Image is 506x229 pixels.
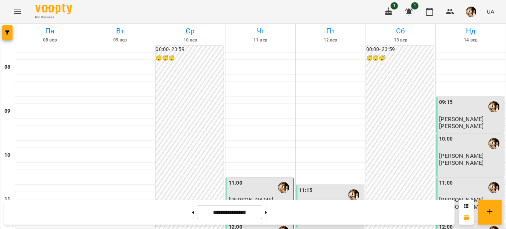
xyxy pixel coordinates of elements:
span: [PERSON_NAME] [439,116,484,123]
img: 0162ea527a5616b79ea1cf03ccdd73a5.jpg [466,7,476,17]
p: [PERSON_NAME] [439,123,484,129]
label: 11:15 [299,186,313,195]
h6: 😴😴😴 [366,54,434,62]
span: 1 [411,2,418,10]
img: Сергій ВЛАСОВИЧ [348,189,359,200]
h6: 00:00 - 23:59 [366,46,434,54]
label: 11:00 [229,179,242,187]
img: Сергій ВЛАСОВИЧ [488,138,499,149]
h6: 09 [4,107,10,115]
img: Сергій ВЛАСОВИЧ [488,182,499,193]
h6: Вт [86,25,154,37]
h6: Пн [16,25,84,37]
h6: 13 вер [367,37,435,44]
h6: 10 вер [156,37,224,44]
button: Menu [9,3,26,21]
label: 09:15 [439,98,453,106]
span: UA [487,8,494,15]
h6: 12 вер [297,37,364,44]
button: UA [484,5,497,18]
h6: 10 [4,151,10,159]
h6: 08 [4,63,10,71]
h6: Пт [297,25,364,37]
span: For Business [35,15,72,20]
h6: 00:00 - 23:59 [156,46,224,54]
p: [PERSON_NAME] [439,160,484,166]
h6: Нд [437,25,505,37]
h6: 14 вер [437,37,505,44]
span: 1 [391,2,398,10]
label: 11:00 [439,179,453,187]
span: [PERSON_NAME] [439,152,484,159]
h6: Чт [227,25,294,37]
h6: 09 вер [86,37,154,44]
h6: 11 вер [227,37,294,44]
h6: 08 вер [16,37,84,44]
h6: Ср [156,25,224,37]
img: Сергій ВЛАСОВИЧ [278,182,289,193]
h6: 😴😴😴 [156,54,224,62]
img: Voopty Logo [35,4,72,14]
label: 10:00 [439,135,453,143]
h6: Сб [367,25,435,37]
img: Сергій ВЛАСОВИЧ [488,101,499,112]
